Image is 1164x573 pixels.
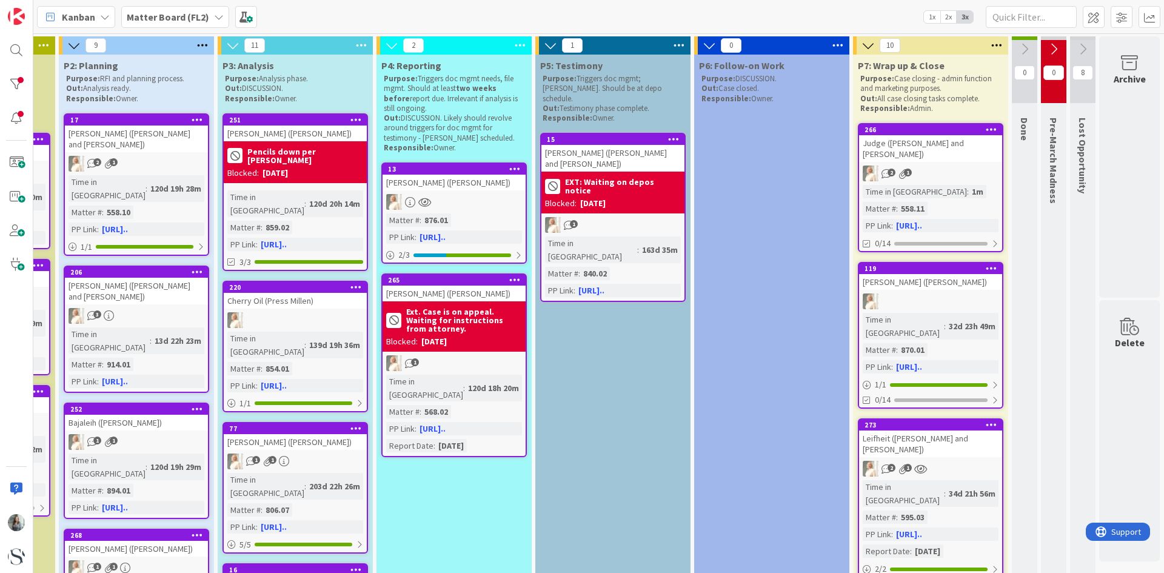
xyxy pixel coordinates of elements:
p: Analysis ready. [66,84,207,93]
span: : [944,320,946,333]
div: Matter # [863,511,896,524]
span: : [145,460,147,474]
strong: Out: [860,93,877,104]
span: 1 / 1 [239,397,251,410]
strong: two weeks before [384,83,498,103]
input: Quick Filter... [986,6,1077,28]
div: [PERSON_NAME] ([PERSON_NAME]) [224,126,367,141]
span: : [102,484,104,497]
span: 1 [110,563,118,571]
div: 2/3 [383,247,526,263]
span: : [578,267,580,280]
div: Matter # [227,221,261,234]
strong: Responsible: [384,142,433,153]
span: 1 [904,169,912,176]
div: 273 [859,420,1002,431]
div: Time in [GEOGRAPHIC_DATA] [545,236,637,263]
span: : [891,219,893,232]
a: [URL].. [102,502,128,513]
div: 139d 19h 36m [306,338,363,352]
span: 1 [93,563,101,571]
div: 206 [65,267,208,278]
div: [DATE] [912,545,943,558]
div: KS [859,293,1002,309]
div: 251[PERSON_NAME] ([PERSON_NAME]) [224,115,367,141]
span: 3 [93,310,101,318]
span: : [97,375,99,388]
img: KS [386,355,402,371]
div: 13 [383,164,526,175]
div: PP Link [227,520,256,534]
img: avatar [8,548,25,565]
div: KS [383,194,526,210]
div: 876.01 [421,213,451,227]
div: 266 [865,126,1002,134]
span: : [896,511,898,524]
img: KS [69,308,84,324]
div: Matter # [69,484,102,497]
strong: Purpose: [860,73,894,84]
div: 265 [388,276,526,284]
strong: Out: [701,83,718,93]
div: KS [859,461,1002,477]
span: 1 / 1 [81,241,92,253]
div: 854.01 [263,362,292,375]
span: : [910,545,912,558]
div: 595.03 [898,511,928,524]
div: 5/5 [224,537,367,552]
span: : [256,238,258,251]
div: [DATE] [435,439,467,452]
div: Matter # [863,343,896,357]
span: 3x [957,11,973,23]
span: : [944,487,946,500]
div: [PERSON_NAME] ([PERSON_NAME]) [65,541,208,557]
strong: Out: [66,83,83,93]
div: 220 [229,283,367,292]
div: PP Link [386,422,415,435]
div: 266Judge ([PERSON_NAME] and [PERSON_NAME]) [859,124,1002,162]
div: Time in [GEOGRAPHIC_DATA] [69,454,145,480]
span: 2 / 3 [398,249,410,261]
div: Time in [GEOGRAPHIC_DATA] [69,175,145,202]
span: 2x [940,11,957,23]
div: Blocked: [227,167,259,179]
b: Ext. Case is on appeal. Waiting for instructions from attorney. [406,307,522,333]
span: 1 [110,437,118,444]
div: Matter # [386,405,420,418]
div: KS [224,454,367,469]
p: RFI and planning process. [66,74,207,84]
a: [URL].. [578,285,604,296]
div: 15 [547,135,684,144]
span: : [891,360,893,374]
span: P5: Testimony [540,59,603,72]
div: PP Link [545,284,574,297]
span: P6: Follow-on Work [699,59,784,72]
div: [PERSON_NAME] ([PERSON_NAME] and [PERSON_NAME]) [541,145,684,172]
a: [URL].. [420,232,446,243]
span: 9 [85,38,106,53]
div: 1/1 [65,240,208,255]
p: Owner. [384,143,524,153]
div: KS [541,217,684,233]
div: 32d 23h 49m [946,320,998,333]
div: PP Link [863,360,891,374]
strong: Responsible: [225,93,275,104]
div: PP Link [69,375,97,388]
span: 1x [924,11,940,23]
p: All case closing tasks complete. [860,94,1001,104]
span: : [574,284,575,297]
span: 2 [93,158,101,166]
div: 119 [865,264,1002,273]
div: 34d 21h 56m [946,487,998,500]
span: P4: Reporting [381,59,441,72]
strong: Purpose: [543,73,577,84]
span: 1 [269,456,276,464]
div: Matter # [545,267,578,280]
div: Archive [1114,72,1146,86]
img: KS [863,461,878,477]
div: 17 [70,116,208,124]
span: 2 [888,169,895,176]
div: 77 [224,423,367,434]
span: Done [1018,118,1031,141]
div: 206 [70,268,208,276]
